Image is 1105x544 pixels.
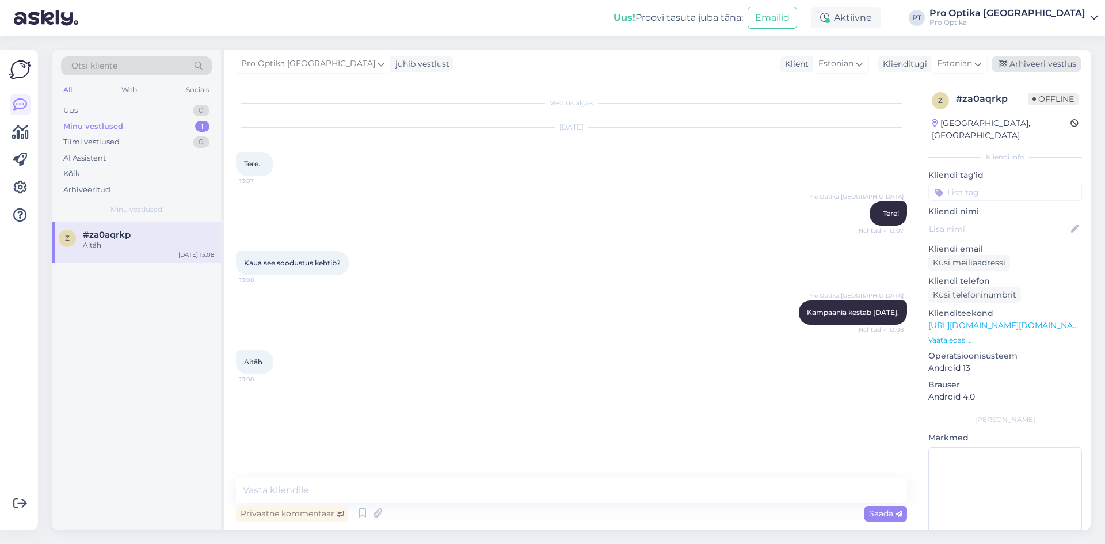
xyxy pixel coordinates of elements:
[195,121,209,132] div: 1
[808,192,904,201] span: Pro Optika [GEOGRAPHIC_DATA]
[110,204,162,215] span: Minu vestlused
[859,325,904,334] span: Nähtud ✓ 13:08
[929,9,1085,18] div: Pro Optika [GEOGRAPHIC_DATA]
[780,58,809,70] div: Klient
[63,121,123,132] div: Minu vestlused
[807,308,899,317] span: Kampaania kestab [DATE].
[992,56,1081,72] div: Arhiveeri vestlus
[193,105,209,116] div: 0
[928,335,1082,345] p: Vaata edasi ...
[63,153,106,164] div: AI Assistent
[748,7,797,29] button: Emailid
[614,11,743,25] div: Proovi tasuta juba täna:
[83,230,131,240] span: #za0aqrkp
[63,184,110,196] div: Arhiveeritud
[193,136,209,148] div: 0
[909,10,925,26] div: PT
[236,506,348,522] div: Privaatne kommentaar
[236,98,907,108] div: Vestlus algas
[928,152,1082,162] div: Kliendi info
[178,250,214,259] div: [DATE] 13:08
[937,58,972,70] span: Estonian
[83,240,214,250] div: Aitäh
[63,105,78,116] div: Uus
[1028,93,1079,105] span: Offline
[928,275,1082,287] p: Kliendi telefon
[808,291,904,300] span: Pro Optika [GEOGRAPHIC_DATA]
[63,168,80,180] div: Kõik
[928,307,1082,319] p: Klienditeekond
[239,276,283,284] span: 13:08
[119,82,139,97] div: Web
[184,82,212,97] div: Socials
[929,223,1069,235] input: Lisa nimi
[932,117,1070,142] div: [GEOGRAPHIC_DATA], [GEOGRAPHIC_DATA]
[614,12,635,23] b: Uus!
[244,159,260,168] span: Tere.
[391,58,449,70] div: juhib vestlust
[928,243,1082,255] p: Kliendi email
[239,375,283,383] span: 13:08
[241,58,375,70] span: Pro Optika [GEOGRAPHIC_DATA]
[928,206,1082,218] p: Kliendi nimi
[928,255,1010,271] div: Küsi meiliaadressi
[929,18,1085,27] div: Pro Optika
[244,258,341,267] span: Kaua see soodustus kehtib?
[869,508,902,519] span: Saada
[63,136,120,148] div: Tiimi vestlused
[928,362,1082,374] p: Android 13
[239,177,283,185] span: 13:07
[928,391,1082,403] p: Android 4.0
[928,184,1082,201] input: Lisa tag
[928,350,1082,362] p: Operatsioonisüsteem
[244,357,262,366] span: Aitäh
[9,59,31,81] img: Askly Logo
[929,9,1098,27] a: Pro Optika [GEOGRAPHIC_DATA]Pro Optika
[65,234,70,242] span: z
[859,226,904,235] span: Nähtud ✓ 13:07
[883,209,899,218] span: Tere!
[928,379,1082,391] p: Brauser
[928,320,1088,330] a: [URL][DOMAIN_NAME][DOMAIN_NAME]
[811,7,881,28] div: Aktiivne
[818,58,853,70] span: Estonian
[928,432,1082,444] p: Märkmed
[61,82,74,97] div: All
[878,58,927,70] div: Klienditugi
[956,92,1028,106] div: # za0aqrkp
[938,96,943,105] span: z
[71,60,117,72] span: Otsi kliente
[236,122,907,132] div: [DATE]
[928,414,1082,425] div: [PERSON_NAME]
[928,169,1082,181] p: Kliendi tag'id
[928,287,1021,303] div: Küsi telefoninumbrit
